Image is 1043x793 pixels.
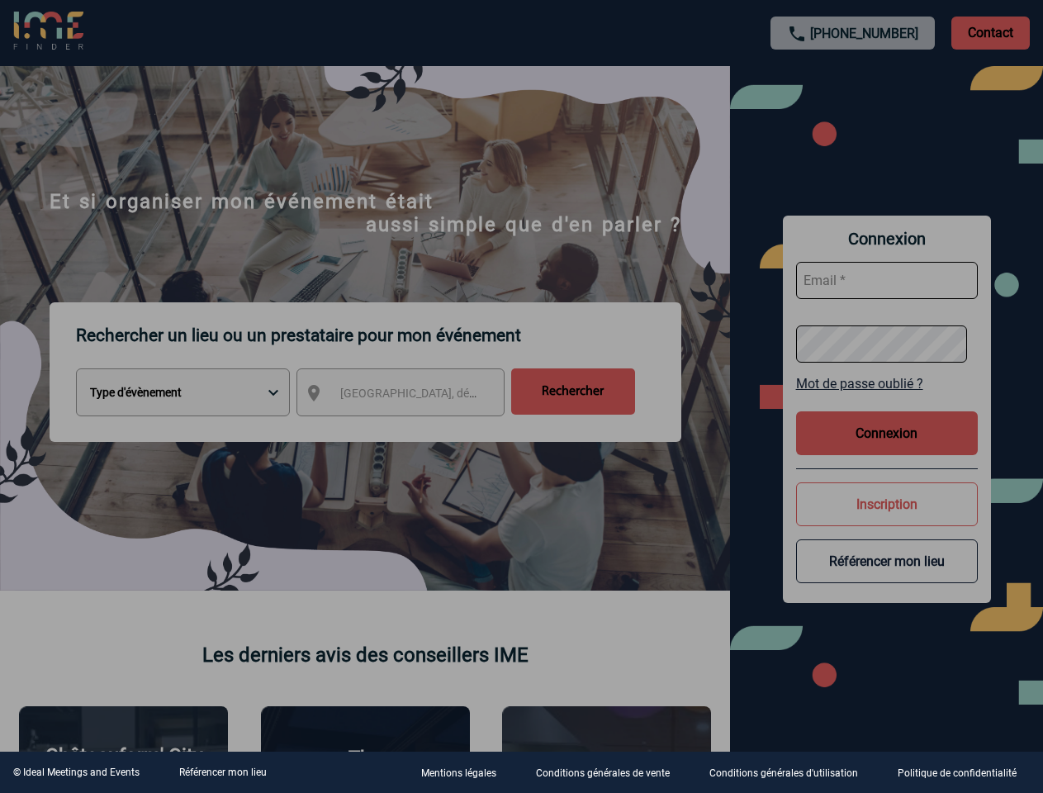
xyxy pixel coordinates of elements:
[709,768,858,780] p: Conditions générales d'utilisation
[696,765,884,781] a: Conditions générales d'utilisation
[884,765,1043,781] a: Politique de confidentialité
[536,768,670,780] p: Conditions générales de vente
[408,765,523,781] a: Mentions légales
[179,767,267,778] a: Référencer mon lieu
[421,768,496,780] p: Mentions légales
[13,767,140,778] div: © Ideal Meetings and Events
[523,765,696,781] a: Conditions générales de vente
[898,768,1017,780] p: Politique de confidentialité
